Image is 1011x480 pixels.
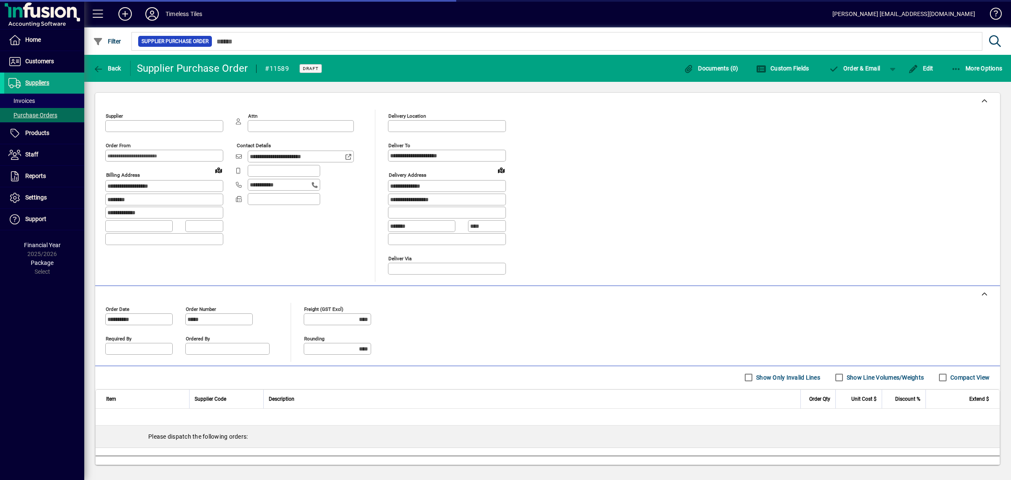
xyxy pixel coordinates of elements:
mat-label: Order from [106,143,131,148]
span: Draft [303,66,318,71]
span: Reports [25,173,46,179]
a: Home [4,30,84,51]
span: Order & Email [829,65,880,72]
a: Products [4,123,84,144]
span: Suppliers [25,79,49,86]
button: Filter [91,34,123,49]
span: Settings [25,194,47,201]
span: Purchase Orders [8,112,57,119]
a: Support [4,209,84,230]
a: Invoices [4,94,84,108]
span: Extend $ [969,394,989,404]
div: Please dispatch the following orders: [96,426,1000,448]
span: Supplier Purchase Order [142,37,209,46]
a: View on map [212,163,225,177]
span: Order Qty [809,394,830,404]
a: View on map [495,163,508,177]
a: Knowledge Base [984,2,1000,29]
span: Back [93,65,121,72]
span: More Options [951,65,1003,72]
button: Back [91,61,123,76]
span: Description [269,394,294,404]
span: Item [106,394,116,404]
mat-label: Attn [248,113,257,119]
mat-label: Order date [106,306,129,312]
app-page-header-button: Back [84,61,131,76]
mat-label: Ordered by [186,335,210,341]
span: Discount % [895,394,920,404]
span: Filter [93,38,121,45]
span: Financial Year [24,242,61,248]
span: Home [25,36,41,43]
a: Purchase Orders [4,108,84,122]
label: Show Only Invalid Lines [754,373,820,382]
div: #11589 [265,62,289,76]
a: Staff [4,144,84,165]
a: Reports [4,166,84,187]
span: Staff [25,151,38,158]
mat-label: Required by [106,335,131,341]
div: [PERSON_NAME] [EMAIL_ADDRESS][DOMAIN_NAME] [832,7,975,21]
button: Profile [139,6,166,22]
span: Edit [908,65,933,72]
button: Edit [906,61,936,76]
div: Timeless Tiles [166,7,202,21]
span: Custom Fields [756,65,809,72]
mat-label: Freight (GST excl) [304,306,343,312]
span: Invoices [8,97,35,104]
mat-label: Deliver via [388,255,412,261]
label: Compact View [949,373,990,382]
button: Custom Fields [754,61,811,76]
button: Add [112,6,139,22]
mat-label: Rounding [304,335,324,341]
span: Products [25,129,49,136]
mat-label: Deliver To [388,143,410,148]
a: Settings [4,187,84,208]
span: Support [25,216,46,222]
label: Show Line Volumes/Weights [845,373,924,382]
mat-label: Order number [186,306,216,312]
span: Documents (0) [684,65,738,72]
span: Supplier Code [195,394,226,404]
button: More Options [949,61,1005,76]
button: Order & Email [824,61,884,76]
button: Documents (0) [682,61,741,76]
a: Customers [4,51,84,72]
span: Customers [25,58,54,65]
mat-label: Delivery Location [388,113,426,119]
span: Unit Cost $ [851,394,877,404]
div: Supplier Purchase Order [137,62,248,75]
mat-label: Supplier [106,113,123,119]
span: Package [31,259,53,266]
